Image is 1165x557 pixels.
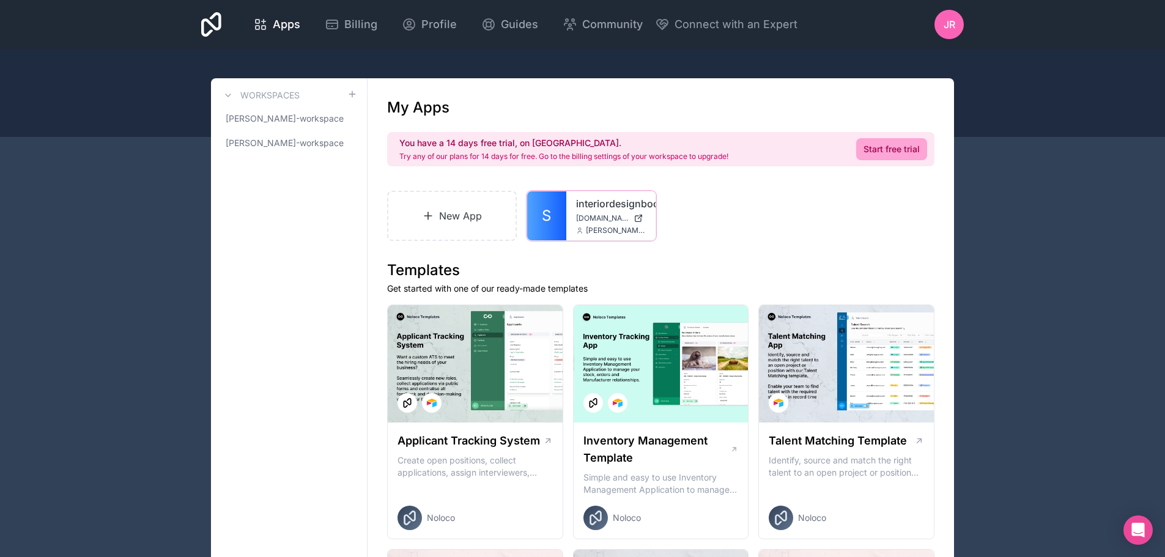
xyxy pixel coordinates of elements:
[583,432,730,467] h1: Inventory Management Template
[243,11,310,38] a: Apps
[774,398,783,408] img: Airtable Logo
[553,11,653,38] a: Community
[582,16,643,33] span: Community
[576,196,646,211] a: interiordesignbookkeeping
[421,16,457,33] span: Profile
[542,206,551,226] span: S
[392,11,467,38] a: Profile
[387,98,449,117] h1: My Apps
[427,512,455,524] span: Noloco
[226,113,344,125] span: [PERSON_NAME]-workspace
[221,108,357,130] a: [PERSON_NAME]-workspace
[613,398,623,408] img: Airtable Logo
[398,454,553,479] p: Create open positions, collect applications, assign interviewers, centralise candidate feedback a...
[798,512,826,524] span: Noloco
[583,471,739,496] p: Simple and easy to use Inventory Management Application to manage your stock, orders and Manufact...
[221,88,300,103] a: Workspaces
[613,512,641,524] span: Noloco
[273,16,300,33] span: Apps
[344,16,377,33] span: Billing
[315,11,387,38] a: Billing
[856,138,927,160] a: Start free trial
[387,260,934,280] h1: Templates
[240,89,300,101] h3: Workspaces
[399,152,728,161] p: Try any of our plans for 14 days for free. Go to the billing settings of your workspace to upgrade!
[427,398,437,408] img: Airtable Logo
[387,191,517,241] a: New App
[586,226,646,235] span: [PERSON_NAME][EMAIL_ADDRESS][DOMAIN_NAME]
[655,16,797,33] button: Connect with an Expert
[769,454,924,479] p: Identify, source and match the right talent to an open project or position with our Talent Matchi...
[472,11,548,38] a: Guides
[576,213,646,223] a: [DOMAIN_NAME]
[399,137,728,149] h2: You have a 14 days free trial, on [GEOGRAPHIC_DATA].
[221,132,357,154] a: [PERSON_NAME]-workspace
[675,16,797,33] span: Connect with an Expert
[769,432,907,449] h1: Talent Matching Template
[501,16,538,33] span: Guides
[1123,515,1153,545] div: Open Intercom Messenger
[398,432,540,449] h1: Applicant Tracking System
[387,282,934,295] p: Get started with one of our ready-made templates
[527,191,566,240] a: S
[944,17,955,32] span: JR
[576,213,629,223] span: [DOMAIN_NAME]
[226,137,344,149] span: [PERSON_NAME]-workspace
